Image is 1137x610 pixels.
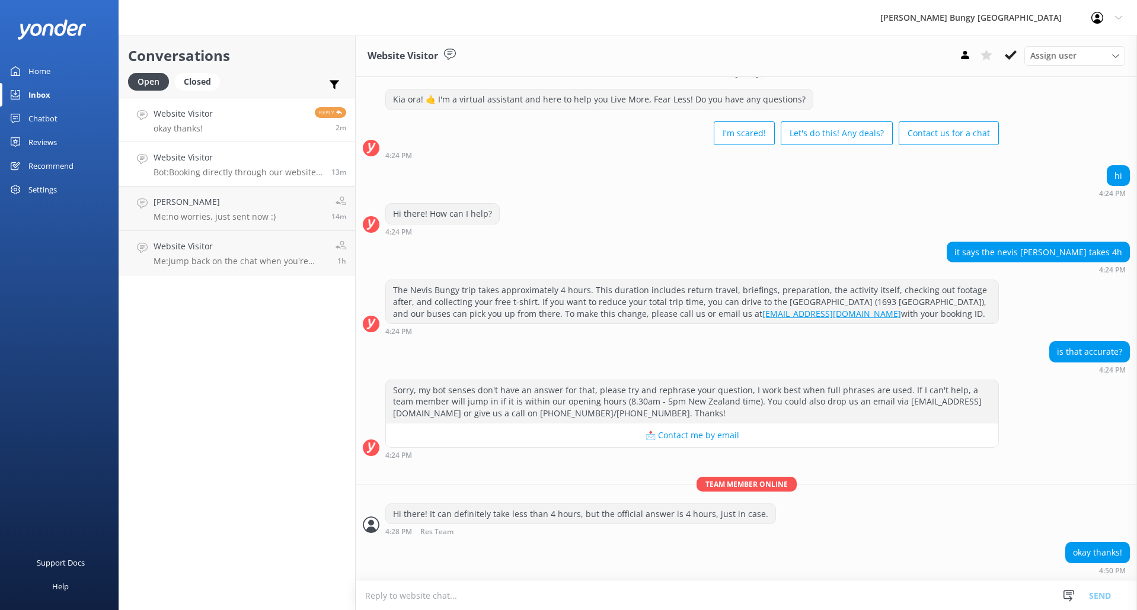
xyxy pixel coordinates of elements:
strong: 4:24 PM [1099,190,1126,197]
a: Website VisitorMe:jump back on the chat when you're ready1h [119,231,355,275]
div: 04:50pm 17-Aug-2025 (UTC +12:00) Pacific/Auckland [1065,566,1130,574]
strong: 4:24 PM [385,452,412,459]
button: Contact us for a chat [899,121,999,145]
div: Reviews [28,130,57,154]
strong: 4:50 PM [1099,567,1126,574]
a: [EMAIL_ADDRESS][DOMAIN_NAME] [762,308,901,319]
h4: Website Visitor [154,240,327,253]
span: Reply [315,107,346,118]
button: I'm scared! [714,121,775,145]
div: The Nevis Bungy trip takes approximately 4 hours. This duration includes return travel, briefings... [386,280,998,323]
div: 04:24pm 17-Aug-2025 (UTC +12:00) Pacific/Auckland [385,327,999,335]
strong: 4:24 PM [385,328,412,335]
p: Me: no worries, just sent now :) [154,211,276,222]
strong: 4:28 PM [385,528,412,536]
span: Res Team [420,528,453,536]
h4: [PERSON_NAME] [154,195,276,208]
div: 04:24pm 17-Aug-2025 (UTC +12:00) Pacific/Auckland [385,451,999,459]
span: Team member online [697,477,797,492]
button: Let's do this! Any deals? [781,121,893,145]
strong: 4:24 PM [385,229,412,236]
div: 04:24pm 17-Aug-2025 (UTC +12:00) Pacific/Auckland [1099,189,1130,197]
p: Me: jump back on the chat when you're ready [154,256,327,267]
div: Help [52,574,69,598]
div: Sorry, my bot senses don't have an answer for that, please try and rephrase your question, I work... [386,380,998,423]
h3: Website Visitor [368,49,438,64]
p: Bot: Booking directly through our website always offers the best prices. Our combos are the best ... [154,167,322,178]
button: 📩 Contact me by email [386,423,998,447]
div: Chatbot [28,107,58,130]
div: hi [1107,166,1129,186]
a: Website VisitorBot:Booking directly through our website always offers the best prices. Our combos... [119,142,355,187]
div: Settings [28,178,57,201]
span: 03:26pm 17-Aug-2025 (UTC +12:00) Pacific/Auckland [337,256,346,266]
div: is that accurate? [1050,342,1129,362]
h4: Website Visitor [154,107,213,120]
h2: Conversations [128,44,346,67]
div: Kia ora! 🤙 I'm a virtual assistant and here to help you Live More, Fear Less! Do you have any que... [386,89,813,110]
span: 04:39pm 17-Aug-2025 (UTC +12:00) Pacific/Auckland [331,211,346,221]
h4: Website Visitor [154,151,322,164]
strong: 4:24 PM [385,152,412,159]
div: okay thanks! [1066,542,1129,563]
a: [PERSON_NAME]Me:no worries, just sent now :)14m [119,187,355,231]
div: Assign User [1024,46,1125,65]
div: Inbox [28,83,50,107]
div: it says the nevis [PERSON_NAME] takes 4h [947,242,1129,262]
div: Home [28,59,50,83]
div: Open [128,73,169,91]
img: yonder-white-logo.png [18,20,86,39]
div: Hi there! How can I help? [386,204,499,224]
span: 04:50pm 17-Aug-2025 (UTC +12:00) Pacific/Auckland [336,123,346,133]
div: 04:28pm 17-Aug-2025 (UTC +12:00) Pacific/Auckland [385,527,776,536]
div: 04:24pm 17-Aug-2025 (UTC +12:00) Pacific/Auckland [1049,365,1130,374]
p: okay thanks! [154,123,213,134]
span: 04:40pm 17-Aug-2025 (UTC +12:00) Pacific/Auckland [331,167,346,177]
div: 04:24pm 17-Aug-2025 (UTC +12:00) Pacific/Auckland [385,227,500,236]
div: Hi there! It can definitely take less than 4 hours, but the official answer is 4 hours, just in c... [386,504,775,524]
a: Open [128,75,175,88]
a: Website Visitorokay thanks!Reply2m [119,98,355,142]
div: Recommend [28,154,74,178]
div: Closed [175,73,220,91]
strong: 4:24 PM [1099,367,1126,374]
div: 04:24pm 17-Aug-2025 (UTC +12:00) Pacific/Auckland [947,265,1130,274]
div: 04:24pm 17-Aug-2025 (UTC +12:00) Pacific/Auckland [385,151,999,159]
div: Support Docs [37,551,85,574]
a: Closed [175,75,226,88]
strong: 4:24 PM [1099,267,1126,274]
span: Assign user [1030,49,1077,62]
